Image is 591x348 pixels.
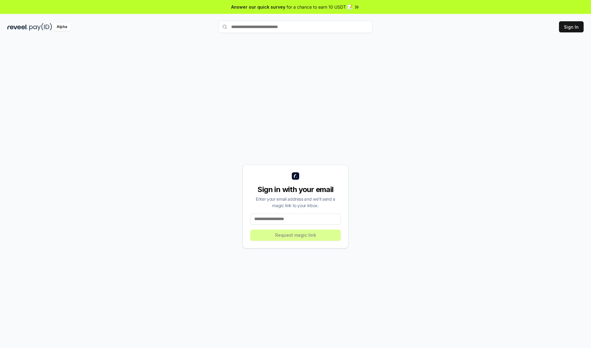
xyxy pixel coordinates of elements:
div: Alpha [53,23,70,31]
img: reveel_dark [7,23,28,31]
div: Sign in with your email [250,185,341,194]
span: for a chance to earn 10 USDT 📝 [287,4,352,10]
img: pay_id [29,23,52,31]
img: logo_small [292,172,299,180]
button: Sign In [559,21,584,32]
span: Answer our quick survey [231,4,285,10]
div: Enter your email address and we’ll send a magic link to your inbox. [250,196,341,209]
